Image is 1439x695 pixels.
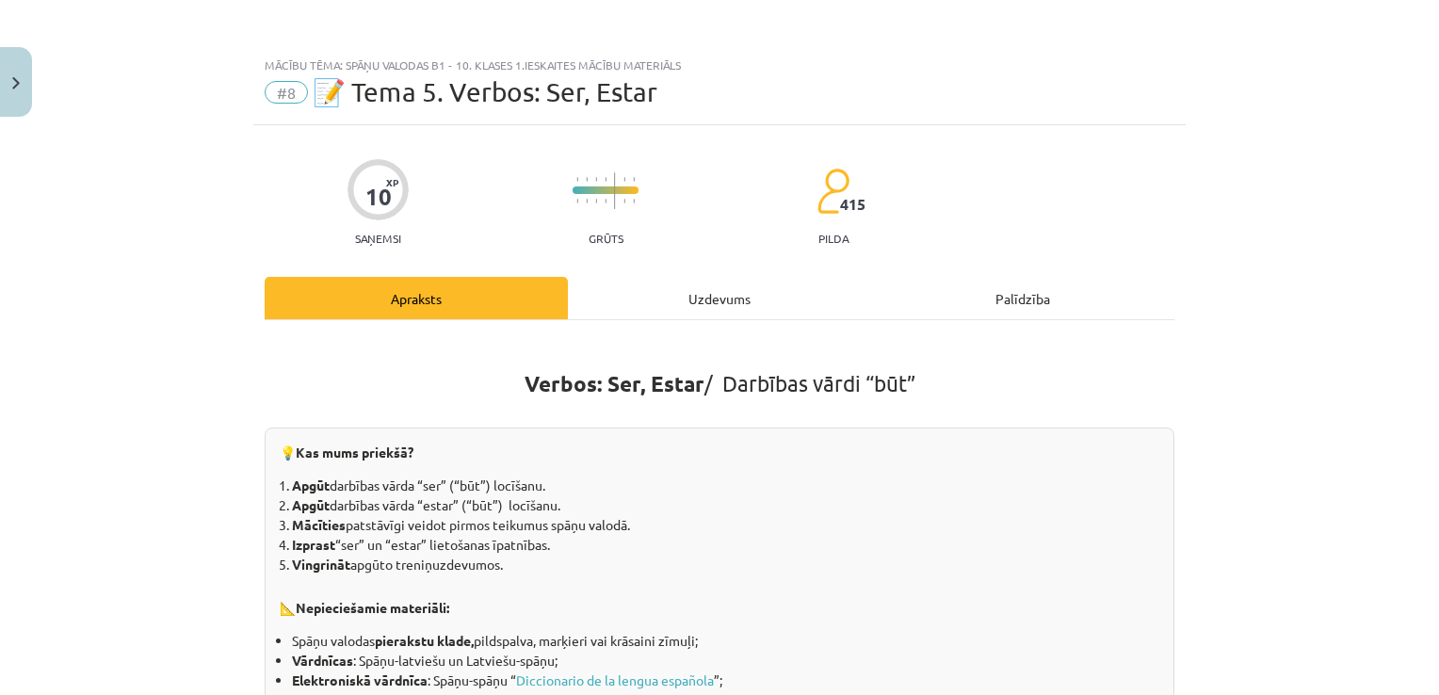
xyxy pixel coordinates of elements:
strong: Apgūt [292,477,330,493]
img: icon-long-line-d9ea69661e0d244f92f715978eff75569469978d946b2353a9bb055b3ed8787d.svg [614,172,616,209]
strong: Apgūt [292,496,330,513]
li: patstāvīgi veidot pirmos teikumus spāņu valodā. [292,515,1159,535]
strong: Vārdnīcas [292,652,353,669]
span: XP [386,177,398,187]
p: Grūts [589,232,623,245]
img: icon-short-line-57e1e144782c952c97e751825c79c345078a6d821885a25fce030b3d8c18986b.svg [605,199,606,203]
strong: Izprast [292,536,335,553]
img: icon-short-line-57e1e144782c952c97e751825c79c345078a6d821885a25fce030b3d8c18986b.svg [623,177,625,182]
p: 💡 [280,443,1159,464]
h1: / Darbības vārdi “būt” [265,337,1174,422]
img: icon-short-line-57e1e144782c952c97e751825c79c345078a6d821885a25fce030b3d8c18986b.svg [633,177,635,182]
img: icon-short-line-57e1e144782c952c97e751825c79c345078a6d821885a25fce030b3d8c18986b.svg [586,177,588,182]
li: Spāņu valodas pildspalva, marķieri vai krāsaini zīmuļi; [292,631,1159,651]
img: students-c634bb4e5e11cddfef0936a35e636f08e4e9abd3cc4e673bd6f9a4125e45ecb1.svg [817,168,849,215]
p: Saņemsi [348,232,409,245]
a: Diccionario de la lengua española [516,671,714,688]
strong: Verbos: Ser, Estar [525,370,704,397]
li: apgūto treniņuzdevumos. [292,555,1159,574]
strong: Vingrināt [292,556,350,573]
div: Apraksts [265,277,568,319]
strong: pierakstu klade, [375,632,474,649]
img: icon-short-line-57e1e144782c952c97e751825c79c345078a6d821885a25fce030b3d8c18986b.svg [576,199,578,203]
div: Uzdevums [568,277,871,319]
span: 📝 Tema 5. Verbos: Ser, Estar [313,76,657,107]
div: Mācību tēma: Spāņu valodas b1 - 10. klases 1.ieskaites mācību materiāls [265,58,1174,72]
img: icon-short-line-57e1e144782c952c97e751825c79c345078a6d821885a25fce030b3d8c18986b.svg [623,199,625,203]
p: pilda [818,232,849,245]
li: “ser” un “estar” lietošanas īpatnības. [292,535,1159,555]
li: : Spāņu-latviešu un Latviešu-spāņu; [292,651,1159,671]
li: : Spāņu-spāņu “ ”; [292,671,1159,690]
span: #8 [265,81,308,104]
img: icon-short-line-57e1e144782c952c97e751825c79c345078a6d821885a25fce030b3d8c18986b.svg [633,199,635,203]
img: icon-short-line-57e1e144782c952c97e751825c79c345078a6d821885a25fce030b3d8c18986b.svg [576,177,578,182]
b: Nepieciešamie materiāli: [296,599,449,616]
img: icon-short-line-57e1e144782c952c97e751825c79c345078a6d821885a25fce030b3d8c18986b.svg [595,177,597,182]
li: darbības vārda “estar” (“būt”) locīšanu. [292,495,1159,515]
strong: Elektroniskā vārdnīca [292,671,428,688]
div: 10 [365,184,392,210]
img: icon-short-line-57e1e144782c952c97e751825c79c345078a6d821885a25fce030b3d8c18986b.svg [605,177,606,182]
strong: Mācīties [292,516,346,533]
img: icon-short-line-57e1e144782c952c97e751825c79c345078a6d821885a25fce030b3d8c18986b.svg [586,199,588,203]
li: darbības vārda “ser” (“būt”) locīšanu. [292,476,1159,495]
img: icon-close-lesson-0947bae3869378f0d4975bcd49f059093ad1ed9edebbc8119c70593378902aed.svg [12,77,20,89]
b: Kas mums priekšā? [296,444,413,461]
div: Palīdzība [871,277,1174,319]
span: 415 [840,196,865,213]
img: icon-short-line-57e1e144782c952c97e751825c79c345078a6d821885a25fce030b3d8c18986b.svg [595,199,597,203]
p: 📐 [280,584,1159,620]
